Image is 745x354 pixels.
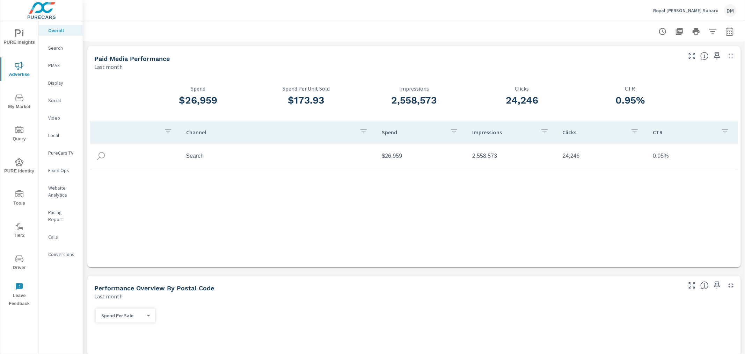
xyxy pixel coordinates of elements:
[48,233,77,240] p: Calls
[48,114,77,121] p: Video
[252,85,360,92] p: Spend Per Unit Sold
[689,24,703,38] button: Print Report
[725,280,737,291] button: Minimize Widget
[723,24,737,38] button: Select Date Range
[2,222,36,240] span: Tier2
[94,284,214,292] h5: Performance Overview By Postal Code
[101,312,144,319] p: Spend Per Sale
[700,281,709,290] span: Understand performance data by postal code. Individual postal codes can be selected and expanded ...
[48,79,77,86] p: Display
[38,232,83,242] div: Calls
[48,27,77,34] p: Overall
[38,95,83,106] div: Social
[144,94,252,106] h3: $26,959
[48,97,77,104] p: Social
[711,280,723,291] span: Save this to your personalized report
[252,94,360,106] h3: $173.93
[48,132,77,139] p: Local
[360,94,468,106] h3: 2,558,573
[48,149,77,156] p: PureCars TV
[653,7,718,14] p: Royal [PERSON_NAME] Subaru
[2,62,36,79] span: Advertise
[576,85,684,92] p: CTR
[48,167,77,174] p: Fixed Ops
[2,94,36,111] span: My Market
[468,85,576,92] p: Clicks
[2,283,36,308] span: Leave Feedback
[2,29,36,47] span: PURE Insights
[376,147,467,165] td: $26,959
[0,21,38,311] div: nav menu
[48,184,77,198] p: Website Analytics
[686,280,697,291] button: Make Fullscreen
[647,147,738,165] td: 0.95%
[672,24,686,38] button: "Export Report to PDF"
[38,148,83,158] div: PureCars TV
[725,50,737,62] button: Minimize Widget
[468,94,576,106] h3: 24,246
[563,129,625,136] p: Clicks
[48,251,77,258] p: Conversions
[38,60,83,71] div: PMAX
[2,158,36,175] span: PURE Identity
[467,147,557,165] td: 2,558,573
[144,85,252,92] p: Spend
[96,312,149,319] div: Spend Per Sale
[38,130,83,141] div: Local
[94,63,123,71] p: Last month
[38,207,83,225] div: Pacing Report
[700,52,709,60] span: Understand performance metrics over the selected time range.
[48,44,77,51] p: Search
[38,78,83,88] div: Display
[38,43,83,53] div: Search
[94,55,170,62] h5: Paid Media Performance
[472,129,535,136] p: Impressions
[653,129,715,136] p: CTR
[2,255,36,272] span: Driver
[181,147,377,165] td: Search
[724,4,737,17] div: DM
[186,129,354,136] p: Channel
[38,165,83,176] div: Fixed Ops
[557,147,648,165] td: 24,246
[48,209,77,223] p: Pacing Report
[38,249,83,260] div: Conversions
[96,151,106,161] img: icon-search.svg
[706,24,720,38] button: Apply Filters
[686,50,697,62] button: Make Fullscreen
[382,129,444,136] p: Spend
[2,190,36,207] span: Tools
[711,50,723,62] span: Save this to your personalized report
[576,94,684,106] h3: 0.95%
[38,183,83,200] div: Website Analytics
[2,126,36,143] span: Query
[38,113,83,123] div: Video
[94,292,123,300] p: Last month
[38,25,83,36] div: Overall
[48,62,77,69] p: PMAX
[360,85,468,92] p: Impressions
